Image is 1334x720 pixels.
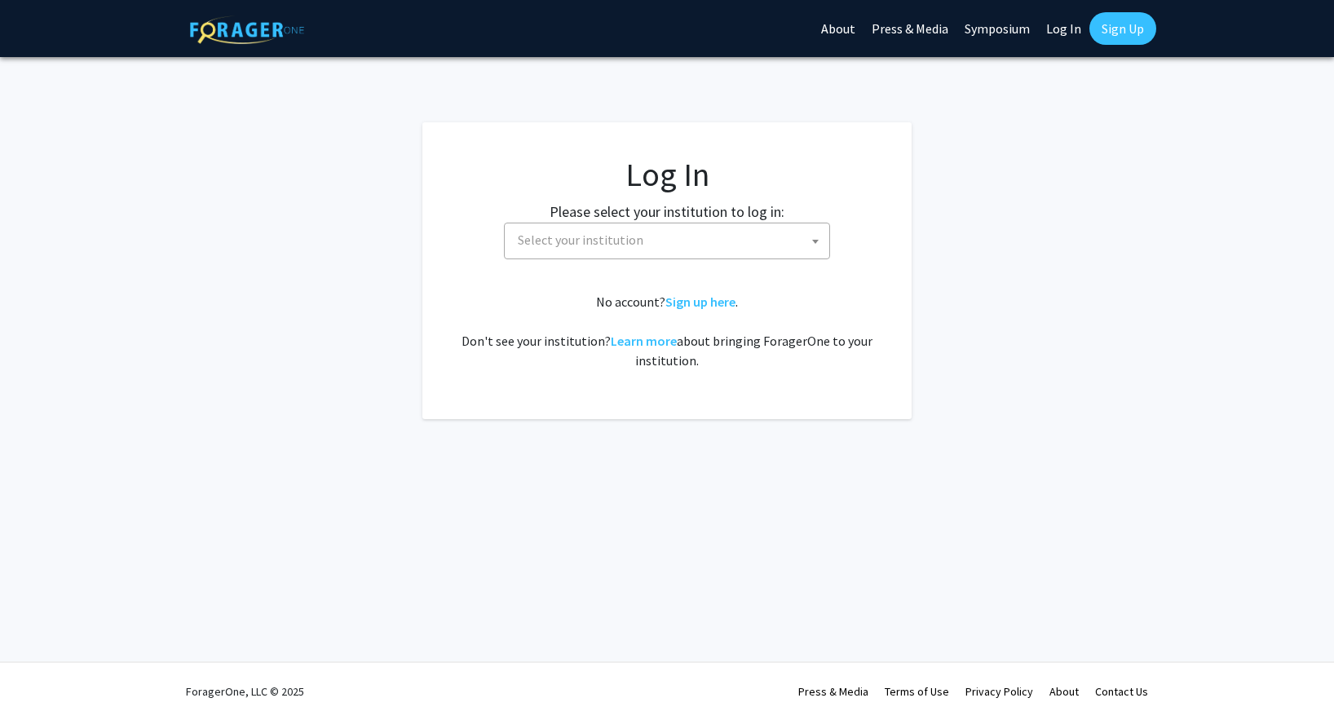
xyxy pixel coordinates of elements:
[1089,12,1156,45] a: Sign Up
[611,333,677,349] a: Learn more about bringing ForagerOne to your institution
[1049,684,1079,699] a: About
[965,684,1033,699] a: Privacy Policy
[455,155,879,194] h1: Log In
[504,223,830,259] span: Select your institution
[1095,684,1148,699] a: Contact Us
[798,684,868,699] a: Press & Media
[186,663,304,720] div: ForagerOne, LLC © 2025
[885,684,949,699] a: Terms of Use
[550,201,784,223] label: Please select your institution to log in:
[665,294,735,310] a: Sign up here
[518,232,643,248] span: Select your institution
[455,292,879,370] div: No account? . Don't see your institution? about bringing ForagerOne to your institution.
[511,223,829,257] span: Select your institution
[190,15,304,44] img: ForagerOne Logo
